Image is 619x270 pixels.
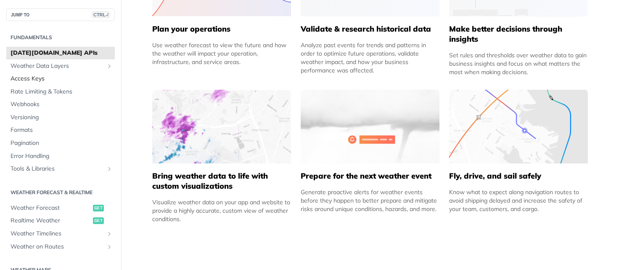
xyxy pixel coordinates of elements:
[11,243,104,251] span: Weather on Routes
[6,124,115,136] a: Formats
[11,230,104,238] span: Weather Timelines
[11,152,113,160] span: Error Handling
[11,165,104,173] span: Tools & Libraries
[106,166,113,172] button: Show subpages for Tools & Libraries
[11,49,113,57] span: [DATE][DOMAIN_NAME] APIs
[106,230,113,237] button: Show subpages for Weather Timelines
[449,171,588,181] h5: Fly, drive, and sail safely
[106,63,113,70] button: Show subpages for Weather Data Layers
[6,111,115,124] a: Versioning
[6,137,115,150] a: Pagination
[11,88,113,96] span: Rate Limiting & Tokens
[449,90,588,163] img: 994b3d6-mask-group-32x.svg
[11,204,91,212] span: Weather Forecast
[11,62,104,70] span: Weather Data Layers
[6,163,115,175] a: Tools & LibrariesShow subpages for Tools & Libraries
[152,24,291,34] h5: Plan your operations
[449,51,588,76] div: Set rules and thresholds over weather data to gain business insights and focus on what matters th...
[152,198,291,223] div: Visualize weather data on your app and website to provide a highly accurate, custom view of weath...
[6,241,115,253] a: Weather on RoutesShow subpages for Weather on Routes
[93,205,104,211] span: get
[6,8,115,21] button: JUMP TOCTRL-/
[301,90,439,163] img: 2c0a313-group-496-12x.svg
[11,100,113,109] span: Webhooks
[6,202,115,214] a: Weather Forecastget
[6,150,115,163] a: Error Handling
[6,214,115,227] a: Realtime Weatherget
[6,34,115,41] h2: Fundamentals
[152,90,291,163] img: 4463876-group-4982x.svg
[301,188,439,213] div: Generate proactive alerts for weather events before they happen to better prepare and mitigate ri...
[6,47,115,59] a: [DATE][DOMAIN_NAME] APIs
[11,75,113,83] span: Access Keys
[152,171,291,191] h5: Bring weather data to life with custom visualizations
[11,113,113,122] span: Versioning
[6,98,115,111] a: Webhooks
[6,60,115,72] a: Weather Data LayersShow subpages for Weather Data Layers
[6,86,115,98] a: Rate Limiting & Tokens
[11,217,91,225] span: Realtime Weather
[301,24,439,34] h5: Validate & research historical data
[449,188,588,213] div: Know what to expect along navigation routes to avoid shipping delayed and increase the safety of ...
[11,139,113,147] span: Pagination
[6,227,115,240] a: Weather TimelinesShow subpages for Weather Timelines
[449,24,588,44] h5: Make better decisions through insights
[301,41,439,75] div: Analyze past events for trends and patterns in order to optimize future operations, validate weat...
[6,72,115,85] a: Access Keys
[92,11,110,18] span: CTRL-/
[152,41,291,66] div: Use weather forecast to view the future and how the weather will impact your operation, infrastru...
[301,171,439,181] h5: Prepare for the next weather event
[6,189,115,196] h2: Weather Forecast & realtime
[106,243,113,250] button: Show subpages for Weather on Routes
[93,217,104,224] span: get
[11,126,113,134] span: Formats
